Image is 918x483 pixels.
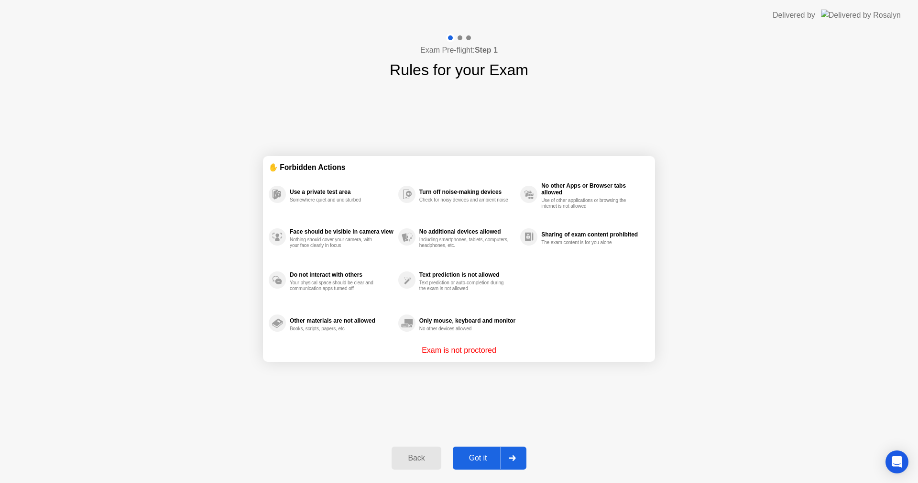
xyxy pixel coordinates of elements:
[419,271,515,278] div: Text prediction is not allowed
[419,197,510,203] div: Check for noisy devices and ambient noise
[419,237,510,248] div: Including smartphones, tablets, computers, headphones, etc.
[475,46,498,54] b: Step 1
[290,237,380,248] div: Nothing should cover your camera, with your face clearly in focus
[541,231,645,238] div: Sharing of exam content prohibited
[419,280,510,292] div: Text prediction or auto-completion during the exam is not allowed
[419,228,515,235] div: No additional devices allowed
[290,280,380,292] div: Your physical space should be clear and communication apps turned off
[394,454,438,462] div: Back
[390,58,528,81] h1: Rules for your Exam
[290,197,380,203] div: Somewhere quiet and undisturbed
[541,182,645,196] div: No other Apps or Browser tabs allowed
[419,317,515,324] div: Only mouse, keyboard and monitor
[885,450,908,473] div: Open Intercom Messenger
[419,326,510,332] div: No other devices allowed
[392,447,441,470] button: Back
[290,228,393,235] div: Face should be visible in camera view
[269,162,649,173] div: ✋ Forbidden Actions
[773,10,815,21] div: Delivered by
[541,198,632,209] div: Use of other applications or browsing the internet is not allowed
[541,240,632,246] div: The exam content is for you alone
[290,189,393,195] div: Use a private test area
[419,189,515,195] div: Turn off noise-making devices
[420,45,498,56] h4: Exam Pre-flight:
[290,317,393,324] div: Other materials are not allowed
[290,271,393,278] div: Do not interact with others
[821,10,901,21] img: Delivered by Rosalyn
[456,454,501,462] div: Got it
[422,345,496,356] p: Exam is not proctored
[453,447,526,470] button: Got it
[290,326,380,332] div: Books, scripts, papers, etc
